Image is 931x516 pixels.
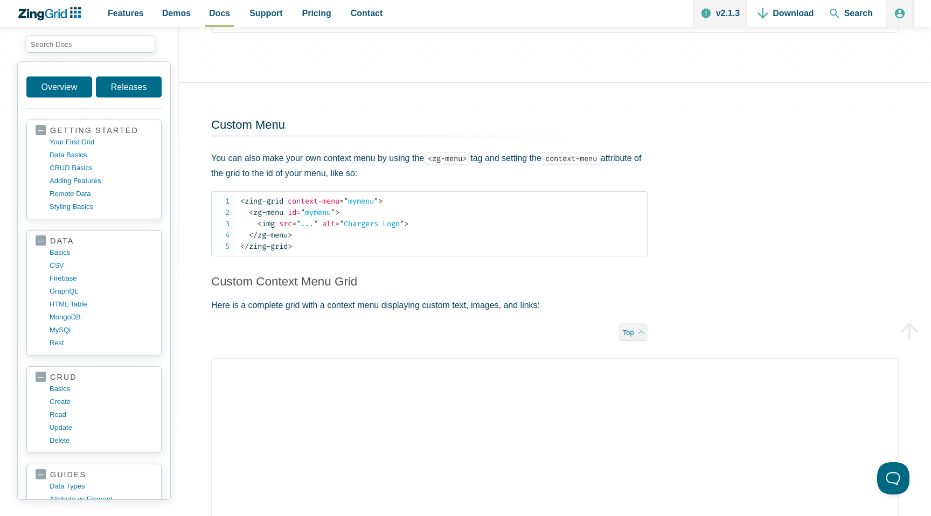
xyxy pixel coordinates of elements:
span: Pricing [302,6,331,20]
span: > [378,197,383,206]
span: = [335,219,339,228]
span: id [288,208,296,217]
span: " [296,219,301,228]
a: crud [36,372,152,382]
span: zg-menu [249,231,288,240]
a: data basics [50,149,152,162]
a: MongoDB [50,311,152,324]
span: zg-menu [249,208,283,217]
span: </ [249,231,258,240]
span: < [249,208,253,217]
a: basics [50,246,152,259]
a: Releases [96,76,162,97]
span: " [400,219,404,228]
span: mymenu [339,197,378,206]
span: " [331,208,335,217]
a: data types [50,480,152,493]
span: Contact [351,6,383,20]
span: </ [240,242,249,251]
a: remote data [50,187,152,200]
a: MySQL [50,324,152,337]
span: > [288,231,292,240]
a: CSV [50,259,152,272]
span: Chargers Logo [335,219,404,228]
span: context-menu [288,197,339,206]
p: Here is a complete grid with a context menu displaying custom text, images, and links: [211,298,648,312]
input: search input [26,36,155,53]
a: data [36,236,152,246]
a: read [50,408,152,421]
span: " [301,208,305,217]
span: zing-grid [240,197,283,206]
a: delete [50,434,152,447]
span: Support [249,6,282,20]
span: Docs [209,6,230,20]
a: basics [50,382,152,395]
span: > [288,242,292,251]
span: = [296,208,301,217]
a: Custom Menu [211,118,285,131]
span: Features [108,6,144,20]
code: <zg-menu> [424,152,470,165]
a: HTML table [50,298,152,311]
span: = [292,219,296,228]
p: You can also make your own context menu by using the tag and setting the attribute of the grid to... [211,151,648,180]
a: your first grid [50,136,152,149]
span: < [258,219,262,228]
span: alt [322,219,335,228]
a: ZingChart Logo. Click to return to the homepage [17,7,87,20]
a: guides [36,470,152,480]
a: Overview [26,76,92,97]
span: zing-grid [240,242,288,251]
code: context-menu [541,152,601,165]
a: Attribute vs Element [50,493,152,506]
span: > [404,219,408,228]
span: ... [292,219,318,228]
a: getting started [36,125,152,136]
span: " [344,197,348,206]
span: = [339,197,344,206]
iframe: Toggle Customer Support [877,462,909,494]
a: GraphQL [50,285,152,298]
a: update [50,421,152,434]
span: Demos [162,6,191,20]
span: " [314,219,318,228]
span: > [335,208,339,217]
a: styling basics [50,200,152,213]
a: Custom Context Menu Grid [211,275,357,288]
span: img [258,219,275,228]
a: CRUD basics [50,162,152,175]
span: < [240,197,245,206]
a: firebase [50,272,152,285]
span: " [374,197,378,206]
a: adding features [50,175,152,187]
a: create [50,395,152,408]
a: rest [50,337,152,350]
span: " [339,219,344,228]
span: mymenu [296,208,335,217]
span: src [279,219,292,228]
